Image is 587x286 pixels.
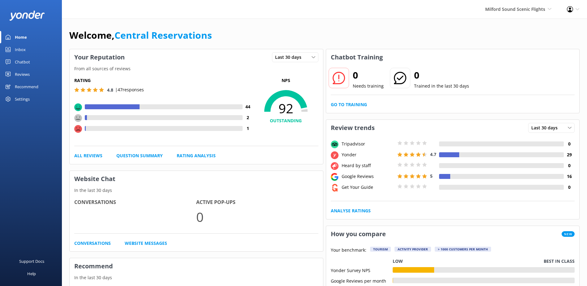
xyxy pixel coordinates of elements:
[331,247,366,254] p: Your benchmark:
[326,49,387,65] h3: Chatbot Training
[70,65,323,72] p: From all sources of reviews
[331,207,371,214] a: Analyse Ratings
[430,151,436,157] span: 4.7
[74,77,253,84] h5: Rating
[395,247,431,252] div: Activity Provider
[15,68,30,80] div: Reviews
[531,124,561,131] span: Last 30 days
[253,117,318,124] h4: OUTSTANDING
[485,6,545,12] span: Milford Sound Scenic Flights
[414,68,469,83] h2: 0
[70,49,129,65] h3: Your Reputation
[19,255,44,267] div: Support Docs
[15,31,27,43] div: Home
[115,86,144,93] p: | 47 responses
[107,87,113,93] span: 4.8
[196,198,318,206] h4: Active Pop-ups
[15,93,30,105] div: Settings
[253,101,318,116] span: 92
[564,141,575,147] h4: 0
[370,247,391,252] div: Tourism
[70,274,323,281] p: In the last 30 days
[564,151,575,158] h4: 29
[243,125,253,132] h4: 1
[331,101,367,108] a: Go to Training
[74,152,102,159] a: All Reviews
[414,83,469,89] p: Trained in the last 30 days
[15,80,38,93] div: Recommend
[114,29,212,41] a: Central Reservations
[331,278,393,283] div: Google Reviews per month
[27,267,36,280] div: Help
[393,258,403,265] p: Low
[353,83,384,89] p: Needs training
[15,56,30,68] div: Chatbot
[564,173,575,180] h4: 16
[116,152,163,159] a: Question Summary
[177,152,216,159] a: Rating Analysis
[125,240,167,247] a: Website Messages
[326,120,379,136] h3: Review trends
[562,231,575,237] span: New
[9,11,45,21] img: yonder-white-logo.png
[74,240,111,247] a: Conversations
[253,77,318,84] p: NPS
[243,114,253,121] h4: 2
[340,173,396,180] div: Google Reviews
[564,184,575,191] h4: 0
[564,162,575,169] h4: 0
[353,68,384,83] h2: 0
[196,206,318,227] p: 0
[74,198,196,206] h4: Conversations
[70,171,323,187] h3: Website Chat
[243,103,253,110] h4: 44
[340,151,396,158] div: Yonder
[326,226,391,242] h3: How you compare
[430,173,433,179] span: 5
[15,43,26,56] div: Inbox
[275,54,305,61] span: Last 30 days
[70,258,323,274] h3: Recommend
[69,28,212,43] h1: Welcome,
[340,162,396,169] div: Heard by staff
[340,141,396,147] div: Tripadvisor
[70,187,323,194] p: In the last 30 days
[340,184,396,191] div: Get Your Guide
[435,247,491,252] div: > 1000 customers per month
[331,267,393,273] div: Yonder Survey NPS
[544,258,575,265] p: Best in class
